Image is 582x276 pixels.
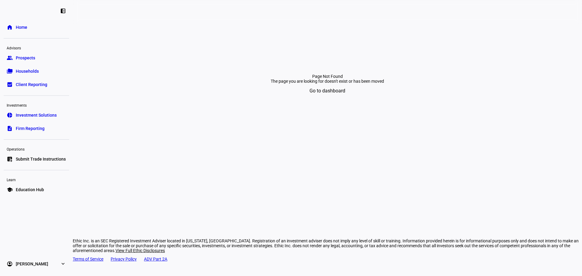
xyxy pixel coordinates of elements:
eth-mat-symbol: list_alt_add [7,156,13,162]
eth-mat-symbol: pie_chart [7,112,13,118]
span: Education Hub [16,187,44,193]
a: bid_landscapeClient Reporting [4,78,69,91]
span: Client Reporting [16,81,47,88]
span: Go to dashboard [309,84,345,98]
span: Investment Solutions [16,112,57,118]
eth-mat-symbol: bid_landscape [7,81,13,88]
a: ADV Part 2A [144,257,167,261]
eth-mat-symbol: account_circle [7,261,13,267]
a: descriptionFirm Reporting [4,122,69,135]
div: The page you are looking for doesn't exist or has been moved [204,79,451,84]
eth-mat-symbol: home [7,24,13,30]
eth-mat-symbol: expand_more [60,261,66,267]
div: Advisors [4,43,69,52]
eth-mat-symbol: school [7,187,13,193]
a: homeHome [4,21,69,33]
div: Ethic Inc. is an SEC Registered Investment Adviser located in [US_STATE], [GEOGRAPHIC_DATA]. Regi... [73,238,582,253]
eth-mat-symbol: description [7,125,13,131]
span: Households [16,68,39,74]
span: [PERSON_NAME] [16,261,48,267]
a: Terms of Service [73,257,103,261]
a: pie_chartInvestment Solutions [4,109,69,121]
a: groupProspects [4,52,69,64]
a: folder_copyHouseholds [4,65,69,77]
button: Go to dashboard [301,84,354,98]
span: Home [16,24,27,30]
span: Submit Trade Instructions [16,156,66,162]
eth-mat-symbol: group [7,55,13,61]
div: Page Not Found [80,74,575,79]
a: Privacy Policy [111,257,137,261]
span: Firm Reporting [16,125,45,131]
div: Operations [4,145,69,153]
span: View Full Ethic Disclosures [115,248,165,253]
eth-mat-symbol: folder_copy [7,68,13,74]
span: Prospects [16,55,35,61]
eth-mat-symbol: left_panel_close [60,8,66,14]
div: Learn [4,175,69,184]
div: Investments [4,101,69,109]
